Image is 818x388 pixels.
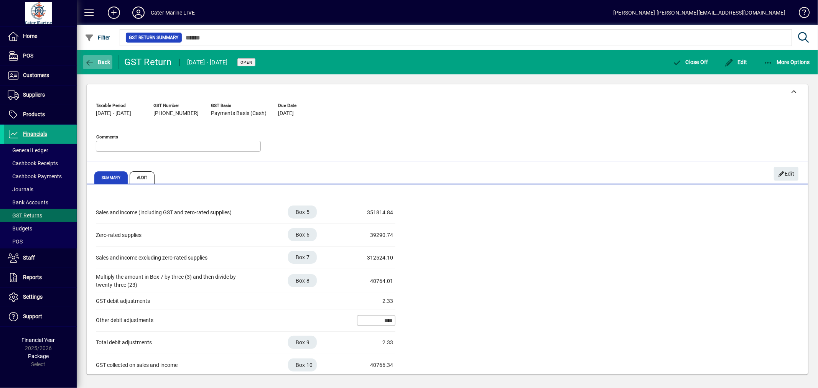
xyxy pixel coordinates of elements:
div: 2.33 [355,297,393,305]
app-page-header-button: Back [77,55,119,69]
span: GST Returns [8,212,42,219]
span: [DATE] - [DATE] [96,110,131,117]
a: General Ledger [4,144,77,157]
div: 2.33 [355,339,393,347]
a: Budgets [4,222,77,235]
span: GST Return Summary [129,34,179,41]
span: Filter [85,35,110,41]
span: Financials [23,131,47,137]
span: Edit [724,59,747,65]
a: Suppliers [4,85,77,105]
button: Edit [723,55,749,69]
div: Zero-rated supplies [96,231,249,239]
a: Support [4,307,77,326]
span: [DATE] [278,110,294,117]
span: GST Basis [211,103,267,108]
div: Multiply the amount in Box 7 by three (3) and then divide by twenty-three (23) [96,273,249,289]
div: Sales and income excluding zero-rated supplies [96,254,249,262]
span: Suppliers [23,92,45,98]
button: Close Off [670,55,710,69]
span: Settings [23,294,43,300]
div: 39290.74 [355,231,393,239]
span: Bank Accounts [8,199,48,206]
span: Staff [23,255,35,261]
div: Sales and income (including GST and zero-rated supplies) [96,209,249,217]
a: Journals [4,183,77,196]
span: Home [23,33,37,39]
span: [PHONE_NUMBER] [153,110,199,117]
a: POS [4,235,77,248]
span: Audit [130,171,155,184]
div: 40764.01 [355,277,393,285]
span: POS [23,53,33,59]
span: More Options [764,59,810,65]
a: Cashbook Receipts [4,157,77,170]
a: Home [4,27,77,46]
span: Box 8 [296,277,309,284]
button: Edit [774,167,798,181]
button: Add [102,6,126,20]
span: General Ledger [8,147,48,153]
div: 312524.10 [355,254,393,262]
span: Box 10 [296,361,313,369]
div: 351814.84 [355,209,393,217]
div: Other debit adjustments [96,316,249,324]
button: Filter [83,31,112,44]
a: Staff [4,248,77,268]
div: GST Return [125,56,172,68]
span: Box 6 [296,231,309,238]
a: Cashbook Payments [4,170,77,183]
span: Taxable Period [96,103,142,108]
button: More Options [762,55,812,69]
a: Bank Accounts [4,196,77,209]
div: GST collected on sales and income [96,361,249,369]
div: Cater Marine LIVE [151,7,195,19]
button: Profile [126,6,151,20]
span: Box 5 [296,208,309,216]
button: Back [83,55,112,69]
span: Support [23,313,42,319]
a: Reports [4,268,77,287]
div: [PERSON_NAME] [PERSON_NAME][EMAIL_ADDRESS][DOMAIN_NAME] [613,7,785,19]
span: Open [240,60,252,65]
div: [DATE] - [DATE] [187,56,228,69]
a: Products [4,105,77,124]
span: Journals [8,186,33,192]
div: Total debit adjustments [96,339,249,347]
span: Package [28,353,49,359]
span: Financial Year [22,337,55,343]
a: GST Returns [4,209,77,222]
span: POS [8,238,23,245]
div: GST debit adjustments [96,297,249,305]
span: Summary [94,171,128,184]
a: Customers [4,66,77,85]
span: Cashbook Receipts [8,160,58,166]
a: Settings [4,288,77,307]
span: Products [23,111,45,117]
a: Knowledge Base [793,2,808,26]
span: Box 7 [296,253,309,261]
span: Box 9 [296,339,309,346]
a: POS [4,46,77,66]
span: Close Off [672,59,708,65]
span: Due Date [278,103,324,108]
span: Customers [23,72,49,78]
span: GST Number [153,103,199,108]
span: Back [85,59,110,65]
span: Payments Basis (Cash) [211,110,267,117]
span: Edit [778,168,795,180]
span: Reports [23,274,42,280]
span: Budgets [8,225,32,232]
span: Cashbook Payments [8,173,62,179]
mat-label: Comments [96,134,118,140]
div: 40766.34 [355,361,393,369]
